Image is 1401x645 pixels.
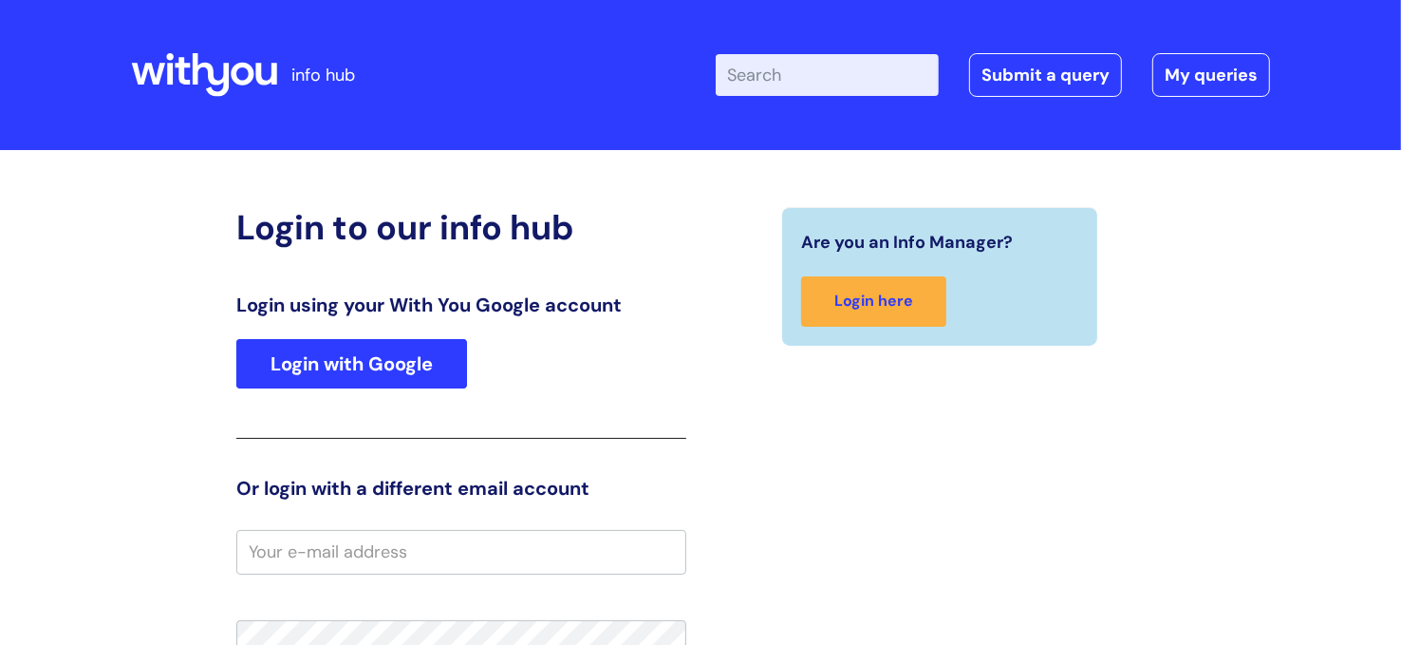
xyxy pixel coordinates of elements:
input: Search [716,54,939,96]
a: Login with Google [236,339,467,389]
a: Submit a query [969,53,1122,97]
a: My queries [1152,53,1270,97]
input: Your e-mail address [236,530,686,574]
a: Login here [801,276,946,327]
p: info hub [291,60,355,90]
h3: Or login with a different email account [236,477,686,500]
span: Are you an Info Manager? [801,227,1013,257]
h3: Login using your With You Google account [236,294,686,316]
h2: Login to our info hub [236,207,686,248]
